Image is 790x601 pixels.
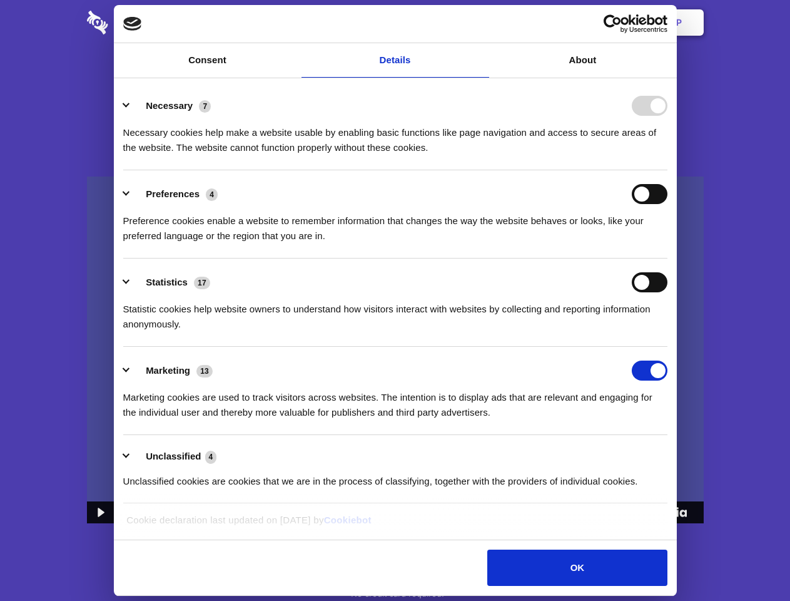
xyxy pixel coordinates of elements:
span: 7 [199,100,211,113]
img: Sharesecret [87,177,704,524]
button: Preferences (4) [123,184,226,204]
a: Usercentrics Cookiebot - opens in a new window [558,14,667,33]
span: 17 [194,277,210,289]
div: Cookie declaration last updated on [DATE] by [117,513,673,537]
label: Statistics [146,277,188,287]
a: Details [301,43,489,78]
span: 4 [206,188,218,201]
button: Play Video [87,501,113,523]
button: Marketing (13) [123,361,221,381]
button: OK [487,550,667,586]
iframe: Drift Widget Chat Controller [727,538,775,586]
a: Cookiebot [324,515,372,525]
a: Login [567,3,622,42]
span: 4 [205,451,217,463]
a: Contact [507,3,565,42]
label: Necessary [146,100,193,111]
label: Preferences [146,188,200,199]
h4: Auto-redaction of sensitive data, encrypted data sharing and self-destructing private chats. Shar... [87,114,704,155]
a: Consent [114,43,301,78]
span: 13 [196,365,213,378]
button: Unclassified (4) [123,449,225,465]
div: Marketing cookies are used to track visitors across websites. The intention is to display ads tha... [123,381,667,420]
img: logo [123,17,142,31]
button: Statistics (17) [123,272,218,292]
a: About [489,43,677,78]
img: logo-wordmark-white-trans-d4663122ce5f474addd5e946df7df03e33cb6a1c49d2221995e7729f52c070b2.svg [87,11,194,34]
a: Pricing [367,3,422,42]
button: Necessary (7) [123,96,219,116]
div: Statistic cookies help website owners to understand how visitors interact with websites by collec... [123,292,667,332]
h1: Eliminate Slack Data Loss. [87,56,704,101]
div: Necessary cookies help make a website usable by enabling basic functions like page navigation and... [123,116,667,155]
label: Marketing [146,365,190,376]
div: Preference cookies enable a website to remember information that changes the way the website beha... [123,204,667,244]
div: Unclassified cookies are cookies that we are in the process of classifying, together with the pro... [123,465,667,489]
